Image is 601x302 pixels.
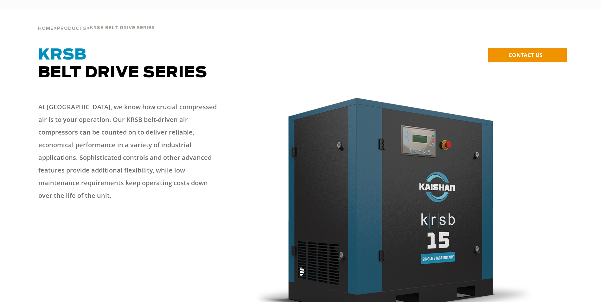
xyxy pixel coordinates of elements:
span: KRSB [38,47,86,63]
a: Products [57,25,86,31]
span: Home [38,27,54,31]
span: CONTACT US [508,51,542,59]
span: Products [57,27,86,31]
div: > > [38,9,155,34]
p: At [GEOGRAPHIC_DATA], we know how crucial compressed air is to your operation. Our KRSB belt-driv... [38,101,222,202]
a: CONTACT US [488,48,567,62]
a: Home [38,25,54,31]
span: krsb belt drive series [90,26,155,30]
span: Belt Drive Series [38,47,207,80]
